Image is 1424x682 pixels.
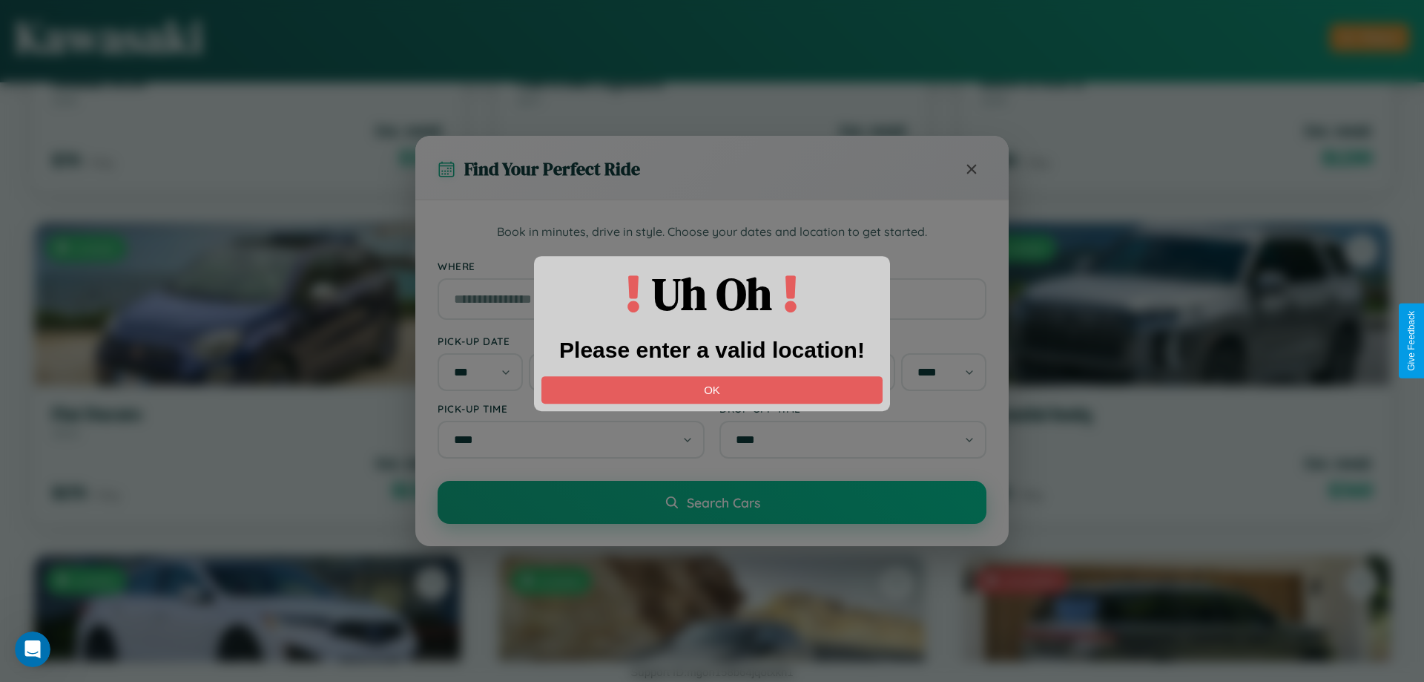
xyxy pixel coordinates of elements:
[719,335,986,347] label: Drop-off Date
[687,494,760,511] span: Search Cars
[438,260,986,272] label: Where
[438,335,705,347] label: Pick-up Date
[438,402,705,415] label: Pick-up Time
[438,223,986,242] p: Book in minutes, drive in style. Choose your dates and location to get started.
[719,402,986,415] label: Drop-off Time
[464,157,640,181] h3: Find Your Perfect Ride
